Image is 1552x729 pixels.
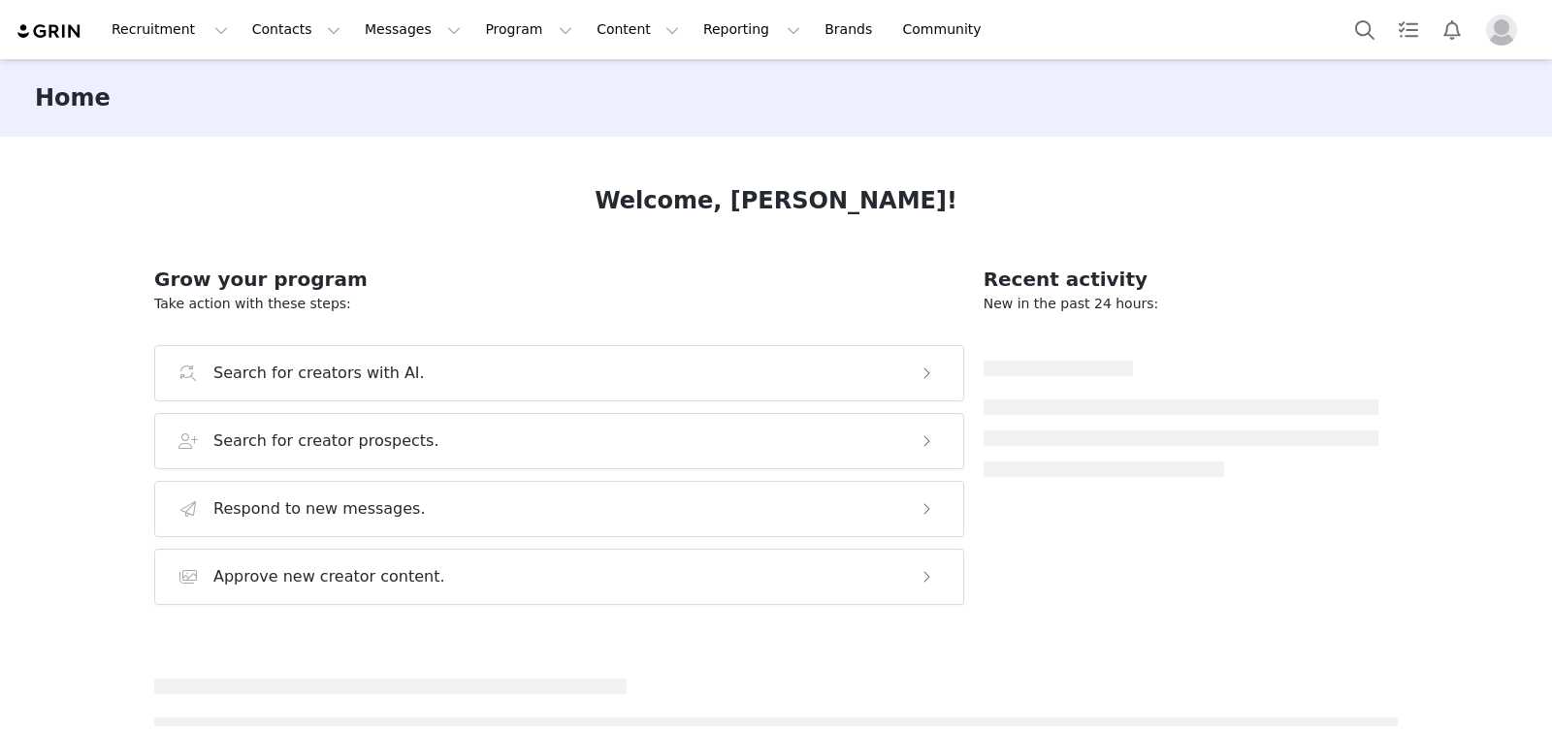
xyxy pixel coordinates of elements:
[154,481,964,537] button: Respond to new messages.
[100,8,240,51] button: Recruitment
[154,413,964,469] button: Search for creator prospects.
[1387,8,1430,51] a: Tasks
[585,8,691,51] button: Content
[1431,8,1473,51] button: Notifications
[473,8,584,51] button: Program
[984,294,1378,314] p: New in the past 24 hours:
[154,265,964,294] h2: Grow your program
[154,294,964,314] p: Take action with these steps:
[213,497,426,521] h3: Respond to new messages.
[241,8,352,51] button: Contacts
[984,265,1378,294] h2: Recent activity
[692,8,812,51] button: Reporting
[1343,8,1386,51] button: Search
[213,362,425,385] h3: Search for creators with AI.
[213,565,445,588] h3: Approve new creator content.
[154,549,964,605] button: Approve new creator content.
[16,22,83,41] img: grin logo
[154,345,964,401] button: Search for creators with AI.
[1474,15,1536,46] button: Profile
[1486,15,1517,46] img: placeholder-profile.jpg
[595,183,957,218] h1: Welcome, [PERSON_NAME]!
[213,429,439,453] h3: Search for creator prospects.
[891,8,1002,51] a: Community
[813,8,889,51] a: Brands
[35,80,111,115] h3: Home
[353,8,472,51] button: Messages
